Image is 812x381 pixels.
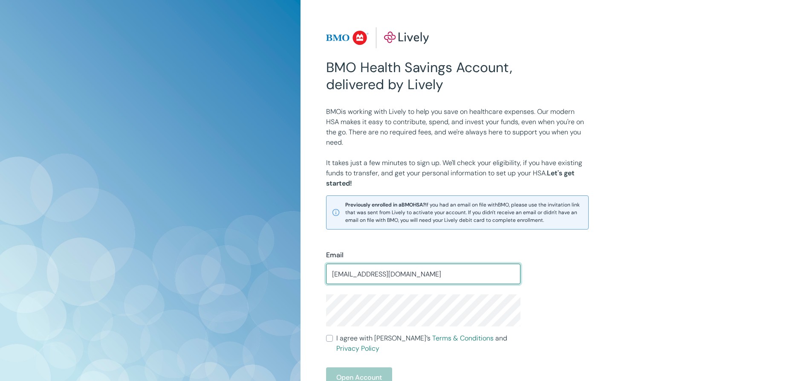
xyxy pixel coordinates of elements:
[326,250,344,260] label: Email
[326,158,589,189] p: It takes just a few minutes to sign up. We'll check your eligibility, if you have existing funds ...
[345,201,425,208] strong: Previously enrolled in a BMO HSA?
[345,201,583,224] span: If you had an email on file with BMO , please use the invitation link that was sent from Lively t...
[336,344,379,353] a: Privacy Policy
[432,334,494,343] a: Terms & Conditions
[326,107,589,148] p: BMO is working with Lively to help you save on healthcare expenses. Our modern HSA makes it easy ...
[326,59,520,93] h2: BMO Health Savings Account, delivered by Lively
[326,27,429,49] img: Lively
[336,333,520,354] span: I agree with [PERSON_NAME]’s and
